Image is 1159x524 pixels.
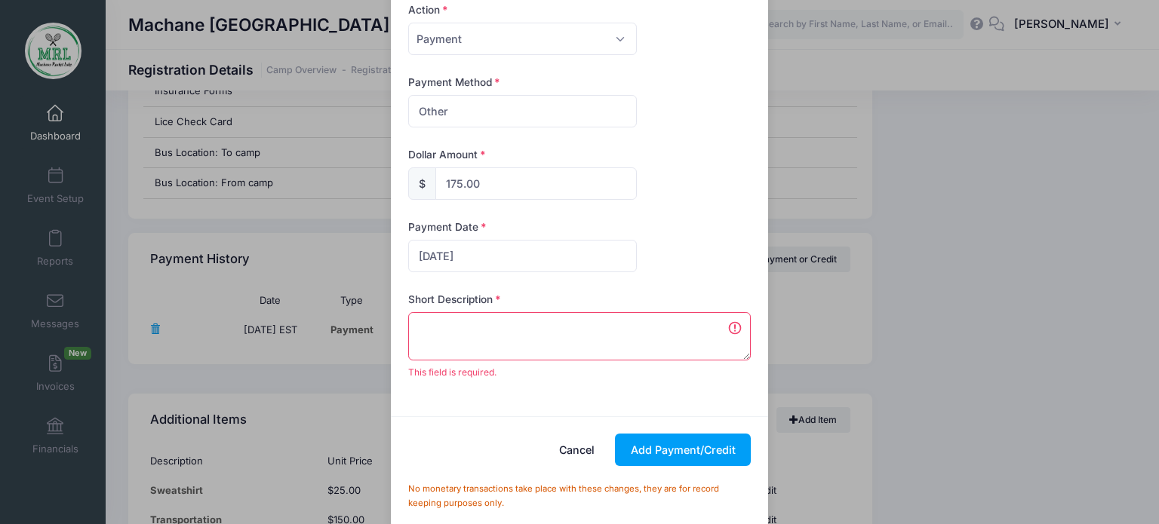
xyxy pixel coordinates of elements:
label: Action [408,2,448,17]
span: This field is required. [408,366,752,379]
button: Cancel [544,434,610,466]
label: Dollar Amount [408,147,486,162]
small: No monetary transactions take place with these changes, they are for record keeping purposes only. [408,483,719,509]
div: $ [408,167,436,200]
input: xxx.xx [435,167,637,200]
button: Add Payment/Credit [615,434,751,466]
label: Short Description [408,292,501,307]
label: Payment Date [408,219,487,234]
label: Payment Method [408,75,500,90]
input: mm/dd/yyyy [408,240,637,272]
